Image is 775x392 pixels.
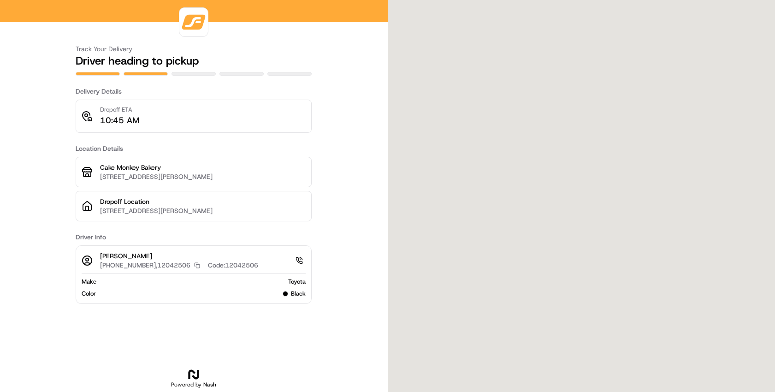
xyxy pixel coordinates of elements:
[288,278,306,286] span: Toyota
[100,197,306,206] p: Dropoff Location
[76,144,312,153] h3: Location Details
[76,53,312,68] h2: Driver heading to pickup
[100,251,258,261] p: [PERSON_NAME]
[100,163,306,172] p: Cake Monkey Bakery
[100,106,139,114] p: Dropoff ETA
[100,172,306,181] p: [STREET_ADDRESS][PERSON_NAME]
[100,261,190,270] p: [PHONE_NUMBER],12042506
[82,290,96,298] span: Color
[203,381,216,388] span: Nash
[171,381,216,388] h2: Powered by
[181,10,206,35] img: logo-public_tracking_screen-VNDR-1688417501853.png
[82,278,96,286] span: Make
[76,44,312,53] h3: Track Your Delivery
[76,87,312,96] h3: Delivery Details
[100,114,139,127] p: 10:45 AM
[208,261,258,270] p: Code: 12042506
[76,232,312,242] h3: Driver Info
[100,206,306,215] p: [STREET_ADDRESS][PERSON_NAME]
[291,290,306,298] span: black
